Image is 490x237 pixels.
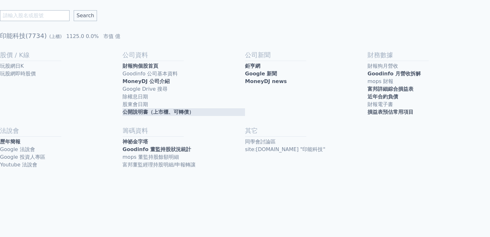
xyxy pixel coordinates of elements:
a: 財報狗月營收 [367,62,490,70]
a: 損益表預估常用項目 [367,108,490,116]
a: 財報電子書 [367,101,490,108]
a: mops 財報 [367,78,490,85]
h2: 其它 [245,126,367,135]
a: Goodinfo 月營收拆解 [367,70,490,78]
a: 同學會討論區 [245,138,367,146]
input: Search [74,10,97,21]
a: MoneyDJ 公司介紹 [122,78,245,85]
h2: 財務數據 [367,50,490,59]
h2: 公司新聞 [245,50,367,59]
a: 鉅亨網 [245,62,367,70]
a: Google 新聞 [245,70,367,78]
a: Goodinfo 董監持股狀況統計 [122,146,245,153]
span: 市值 億 [103,33,120,39]
span: (上櫃) [49,34,62,39]
a: 財報狗個股首頁 [122,62,245,70]
h2: 公司資料 [122,50,245,59]
a: 富邦董監經理持股明細/申報轉讓 [122,161,245,169]
a: 近年合約負債 [367,93,490,101]
iframe: Chat Widget [458,206,490,237]
a: 除權息日期 [122,93,245,101]
h2: 籌碼資料 [122,126,245,135]
span: 1125.0 0.0% [66,33,99,39]
a: 富邦詳細綜合損益表 [367,85,490,93]
a: 公開說明書（上市櫃、可轉債） [122,108,245,116]
a: Goodinfo 公司基本資料 [122,70,245,78]
a: site:[DOMAIN_NAME] "印能科技" [245,146,367,153]
a: Google Drive 搜尋 [122,85,245,93]
a: 股東會日期 [122,101,245,108]
a: mops 董監持股餘額明細 [122,153,245,161]
a: 神祕金字塔 [122,138,245,146]
a: MoneyDJ news [245,78,367,85]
